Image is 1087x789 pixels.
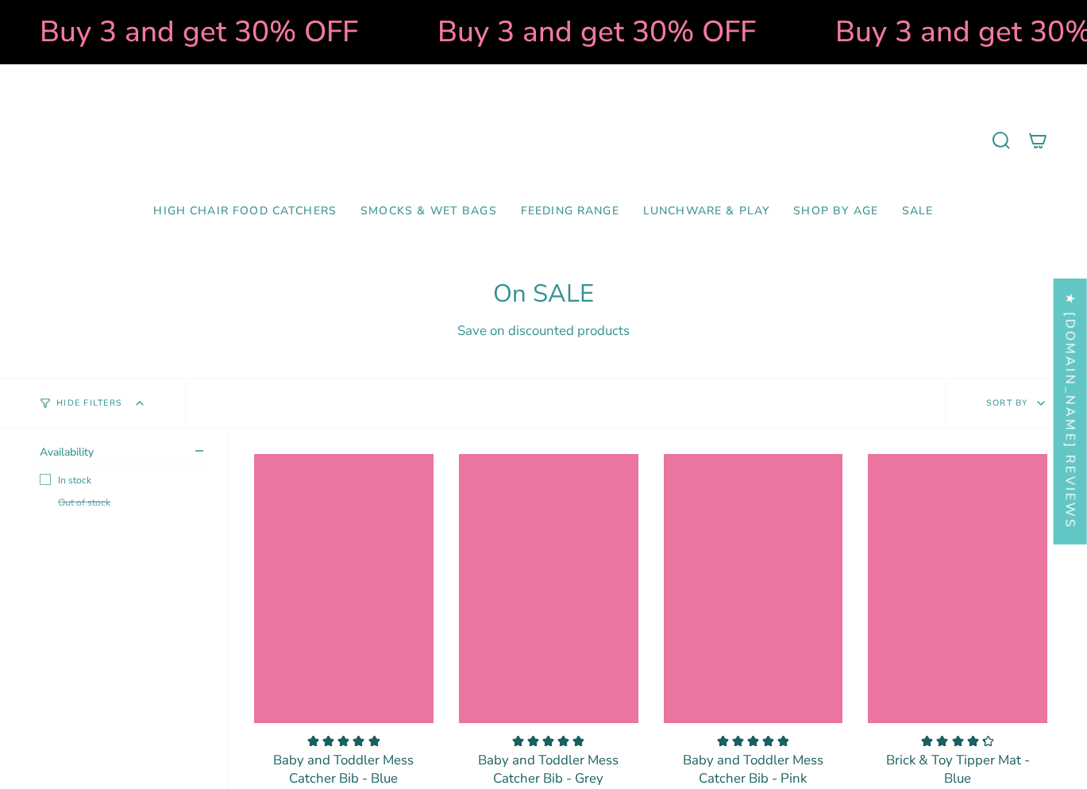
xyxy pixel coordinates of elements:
[32,12,350,52] strong: Buy 3 and get 30% OFF
[40,321,1047,340] div: Save on discounted products
[153,205,337,218] span: High Chair Food Catchers
[270,751,418,788] p: Baby and Toddler Mess Catcher Bib - Blue
[360,205,497,218] span: Smocks & Wet Bags
[884,751,1031,788] p: Brick & Toy Tipper Mat - Blue
[664,454,843,723] a: Baby and Toddler Mess Catcher Bib - Pink
[521,205,619,218] span: Feeding Range
[40,445,203,464] summary: Availability
[631,193,781,230] a: Lunchware & Play
[349,193,509,230] a: Smocks & Wet Bags
[40,445,94,460] span: Availability
[890,193,946,230] a: SALE
[986,397,1028,409] span: Sort by
[509,193,631,230] a: Feeding Range
[56,399,122,408] span: Hide Filters
[781,193,890,230] a: Shop by Age
[475,751,623,788] p: Baby and Toddler Mess Catcher Bib - Grey
[40,474,203,487] label: In stock
[459,454,638,723] a: Baby and Toddler Mess Catcher Bib - Grey
[407,88,680,193] a: Mumma’s Little Helpers
[1054,279,1087,545] div: Click to open Judge.me floating reviews tab
[40,279,1047,309] h1: On SALE
[430,12,748,52] strong: Buy 3 and get 30% OFF
[868,454,1047,723] a: Brick & Toy Tipper Mat - Blue
[254,454,434,723] a: Baby and Toddler Mess Catcher Bib - Blue
[793,205,878,218] span: Shop by Age
[902,205,934,218] span: SALE
[946,379,1087,428] button: Sort by
[141,193,349,230] a: High Chair Food Catchers
[643,205,769,218] span: Lunchware & Play
[680,751,827,788] p: Baby and Toddler Mess Catcher Bib - Pink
